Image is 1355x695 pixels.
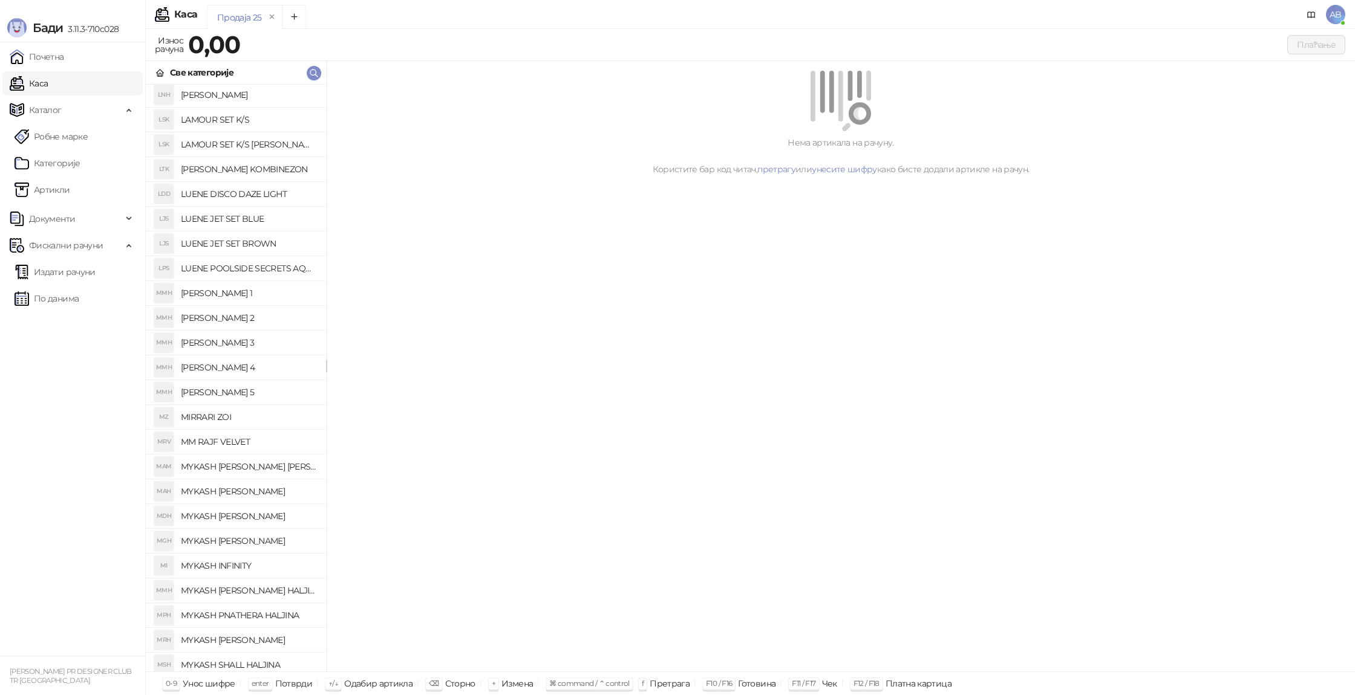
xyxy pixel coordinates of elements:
[706,679,732,688] span: F10 / F16
[181,85,316,105] h4: [PERSON_NAME]
[29,207,75,231] span: Документи
[181,234,316,253] h4: LUENE JET SET BROWN
[328,679,338,688] span: ↑/↓
[181,160,316,179] h4: [PERSON_NAME] KOMBINEZON
[181,308,316,328] h4: [PERSON_NAME] 2
[181,259,316,278] h4: LUENE POOLSIDE SECRETS AQUAMARINE
[854,679,880,688] span: F12 / F18
[154,630,174,650] div: MRH
[7,18,27,37] img: Logo
[181,457,316,476] h4: MYKASH [PERSON_NAME] [PERSON_NAME] HALJINA
[181,333,316,352] h4: [PERSON_NAME] 3
[154,234,174,253] div: LJS
[181,581,316,600] h4: MYKASH [PERSON_NAME] HALJINA
[181,184,316,204] h4: LUENE DISCO DAZE LIGHT
[166,679,177,688] span: 0-9
[63,24,119,34] span: 3.11.3-710c028
[181,407,316,427] h4: MIRRARI ZOI
[154,308,174,328] div: MMH
[154,259,174,278] div: LPS
[154,506,174,526] div: MDH
[181,358,316,377] h4: [PERSON_NAME] 4
[642,679,644,688] span: f
[183,676,235,691] div: Унос шифре
[792,679,815,688] span: F11 / F17
[10,667,132,685] small: [PERSON_NAME] PR DESIGNER CLUB TR [GEOGRAPHIC_DATA]
[1302,5,1321,24] a: Документација
[181,283,316,303] h4: [PERSON_NAME] 1
[738,676,775,691] div: Готовина
[501,676,533,691] div: Измена
[10,45,64,69] a: Почетна
[812,164,877,175] a: унесите шифру
[15,260,96,284] a: Издати рачуни
[154,184,174,204] div: LDD
[154,110,174,129] div: LSK
[154,333,174,352] div: MMH
[181,432,316,451] h4: MM RAJF VELVET
[181,383,316,402] h4: [PERSON_NAME] 5
[154,209,174,228] div: LJS
[252,679,269,688] span: enter
[549,679,630,688] span: ⌘ command / ⌃ control
[188,30,240,59] strong: 0,00
[886,676,952,691] div: Платна картица
[181,531,316,551] h4: MYKASH [PERSON_NAME]
[217,11,262,24] div: Продаја 25
[15,286,79,311] a: По данима
[429,679,439,688] span: ⌫
[181,606,316,625] h4: MYKASH PNATHERA HALJINA
[181,655,316,674] h4: MYKASH SHALL HALJINA
[154,135,174,154] div: LSK
[10,71,48,95] a: Каса
[181,135,316,154] h4: LAMOUR SET K/S [PERSON_NAME]
[154,432,174,451] div: MRV
[181,506,316,526] h4: MYKASH [PERSON_NAME]
[181,110,316,129] h4: LAMOUR SET K/S
[1326,5,1345,24] span: AB
[146,85,326,671] div: grid
[757,164,795,175] a: претрагу
[181,482,316,501] h4: MYKASH [PERSON_NAME]
[282,5,306,29] button: Add tab
[181,630,316,650] h4: MYKASH [PERSON_NAME]
[492,679,495,688] span: +
[152,33,186,57] div: Износ рачуна
[154,531,174,551] div: MGH
[181,209,316,228] h4: LUENE JET SET BLUE
[33,21,63,35] span: Бади
[174,10,197,19] div: Каса
[341,136,1340,176] div: Нема артикала на рачуну. Користите бар код читач, или како бисте додали артикле на рачун.
[170,66,233,79] div: Све категорије
[154,85,174,105] div: LNH
[154,358,174,377] div: MMH
[822,676,837,691] div: Чек
[154,160,174,179] div: LTK
[650,676,690,691] div: Претрага
[154,655,174,674] div: MSH
[154,556,174,575] div: MI
[29,98,62,122] span: Каталог
[154,283,174,303] div: MMH
[154,457,174,476] div: MAM
[344,676,413,691] div: Одабир артикла
[154,581,174,600] div: MMH
[181,556,316,575] h4: MYKASH INFINITY
[15,178,70,202] a: ArtikliАртикли
[154,482,174,501] div: MAH
[445,676,475,691] div: Сторно
[154,606,174,625] div: MPH
[275,676,313,691] div: Потврди
[15,124,88,149] a: Робне марке
[15,151,80,175] a: Категорије
[29,233,103,257] span: Фискални рачуни
[1287,35,1345,54] button: Плаћање
[154,383,174,402] div: MMH
[154,407,174,427] div: MZ
[264,12,280,22] button: remove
